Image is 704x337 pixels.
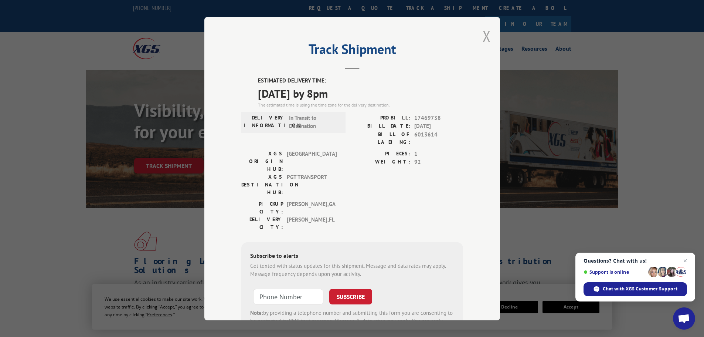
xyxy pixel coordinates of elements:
label: PIECES: [352,149,411,158]
h2: Track Shipment [241,44,463,58]
label: BILL OF LADING: [352,130,411,146]
div: by providing a telephone number and submitting this form you are consenting to be contacted by SM... [250,309,454,334]
span: [PERSON_NAME] , GA [287,200,337,215]
label: ESTIMATED DELIVERY TIME: [258,77,463,85]
label: XGS DESTINATION HUB: [241,173,283,196]
span: 1 [414,149,463,158]
div: The estimated time is using the time zone for the delivery destination. [258,101,463,108]
label: DELIVERY INFORMATION: [244,114,285,130]
span: In Transit to Destination [289,114,339,130]
span: Support is online [584,269,646,275]
label: XGS ORIGIN HUB: [241,149,283,173]
label: PROBILL: [352,114,411,122]
button: Close modal [483,26,491,46]
span: 92 [414,158,463,166]
span: [GEOGRAPHIC_DATA] [287,149,337,173]
label: BILL DATE: [352,122,411,131]
span: 17469738 [414,114,463,122]
span: Chat with XGS Customer Support [603,286,677,292]
label: DELIVERY CITY: [241,215,283,231]
label: PICKUP CITY: [241,200,283,215]
label: WEIGHT: [352,158,411,166]
button: SUBSCRIBE [329,289,372,304]
a: Open chat [673,307,695,330]
div: Subscribe to alerts [250,251,454,262]
div: Get texted with status updates for this shipment. Message and data rates may apply. Message frequ... [250,262,454,278]
span: [DATE] [414,122,463,131]
span: [PERSON_NAME] , FL [287,215,337,231]
span: 6013614 [414,130,463,146]
span: Questions? Chat with us! [584,258,687,264]
span: [DATE] by 8pm [258,85,463,101]
span: PGT TRANSPORT [287,173,337,196]
span: Chat with XGS Customer Support [584,282,687,296]
strong: Note: [250,309,263,316]
input: Phone Number [253,289,323,304]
